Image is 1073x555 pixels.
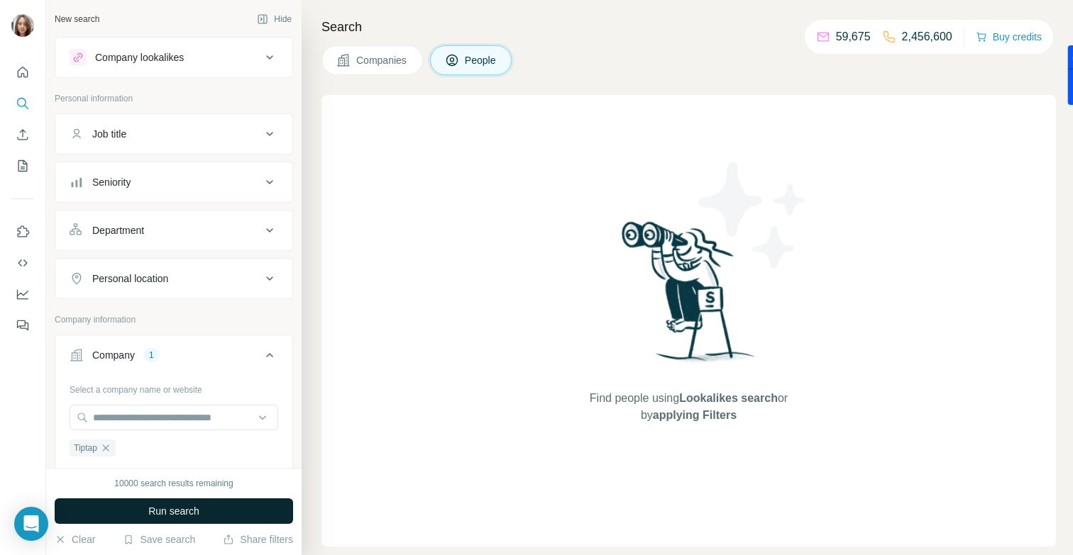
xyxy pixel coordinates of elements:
[114,477,233,490] div: 10000 search results remaining
[11,14,34,37] img: Avatar
[143,349,160,361] div: 1
[55,165,292,199] button: Seniority
[11,122,34,147] button: Enrich CSV
[92,348,135,362] div: Company
[55,338,292,378] button: Company1
[55,262,292,296] button: Personal location
[14,507,48,541] div: Open Intercom Messenger
[11,250,34,276] button: Use Surfe API
[74,442,97,454] span: Tiptap
[11,219,34,245] button: Use Surfe on LinkedIn
[976,27,1042,47] button: Buy credits
[11,91,34,116] button: Search
[679,392,778,404] span: Lookalikes search
[321,17,1056,37] h4: Search
[55,117,292,151] button: Job title
[55,40,292,74] button: Company lookalikes
[148,504,199,518] span: Run search
[836,28,871,45] p: 59,675
[223,532,293,546] button: Share filters
[11,153,34,179] button: My lists
[689,152,817,279] img: Surfe Illustration - Stars
[92,127,126,141] div: Job title
[653,409,737,421] span: applying Filters
[92,223,144,237] div: Department
[55,213,292,247] button: Department
[11,313,34,338] button: Feedback
[247,9,302,30] button: Hide
[465,53,497,67] span: People
[575,390,802,424] span: Find people using or by
[95,50,184,65] div: Company lookalikes
[902,28,952,45] p: 2,456,600
[55,498,293,524] button: Run search
[55,532,95,546] button: Clear
[55,313,293,326] p: Company information
[123,532,195,546] button: Save search
[11,281,34,307] button: Dashboard
[356,53,408,67] span: Companies
[55,92,293,105] p: Personal information
[70,466,118,479] button: Clear all
[11,60,34,85] button: Quick start
[92,175,131,189] div: Seniority
[615,218,763,376] img: Surfe Illustration - Woman searching with binoculars
[92,271,168,286] div: Personal location
[70,378,278,396] div: Select a company name or website
[55,13,99,26] div: New search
